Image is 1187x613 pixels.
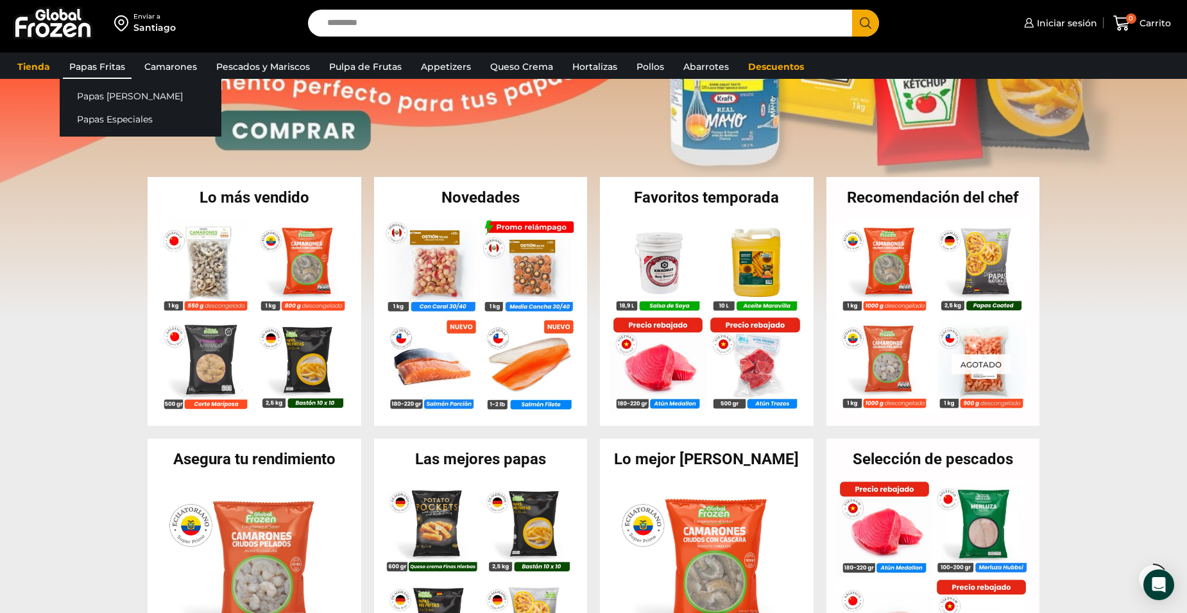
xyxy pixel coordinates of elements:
[1021,10,1097,36] a: Iniciar sesión
[677,55,735,79] a: Abarrotes
[1110,8,1174,38] a: 0 Carrito
[374,190,588,205] h2: Novedades
[414,55,477,79] a: Appetizers
[114,12,133,34] img: address-field-icon.svg
[148,190,361,205] h2: Lo más vendido
[210,55,316,79] a: Pescados y Mariscos
[566,55,624,79] a: Hortalizas
[484,55,559,79] a: Queso Crema
[1143,569,1174,600] div: Open Intercom Messenger
[1126,13,1136,24] span: 0
[138,55,203,79] a: Camarones
[952,355,1011,374] p: Agotado
[11,55,56,79] a: Tienda
[60,108,221,131] a: Papas Especiales
[600,451,814,467] h2: Lo mejor [PERSON_NAME]
[1136,17,1171,29] span: Carrito
[852,10,879,37] button: Search button
[323,55,408,79] a: Pulpa de Frutas
[600,190,814,205] h2: Favoritos temporada
[826,190,1040,205] h2: Recomendación del chef
[133,21,176,34] div: Santiago
[63,55,132,79] a: Papas Fritas
[1034,17,1097,29] span: Iniciar sesión
[374,451,588,467] h2: Las mejores papas
[60,84,221,108] a: Papas [PERSON_NAME]
[133,12,176,21] div: Enviar a
[742,55,810,79] a: Descuentos
[630,55,670,79] a: Pollos
[148,451,361,467] h2: Asegura tu rendimiento
[826,451,1040,467] h2: Selección de pescados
